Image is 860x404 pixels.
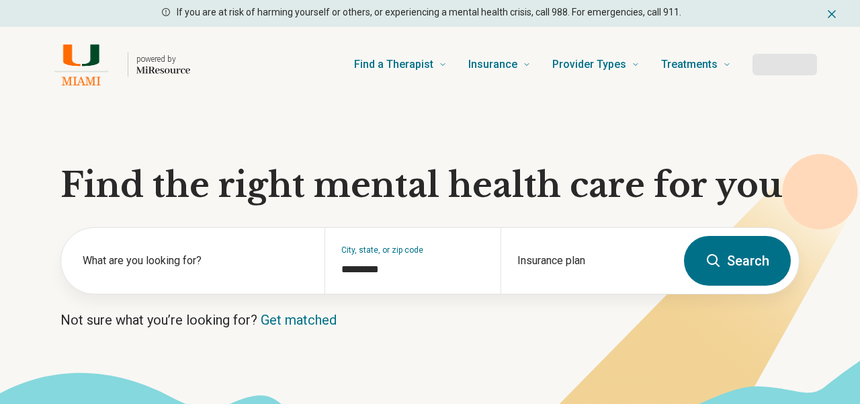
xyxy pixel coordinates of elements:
[552,55,626,74] span: Provider Types
[468,38,531,91] a: Insurance
[661,38,731,91] a: Treatments
[43,43,190,86] a: Home page
[825,5,838,22] button: Dismiss
[552,38,640,91] a: Provider Types
[60,311,800,329] p: Not sure what you’re looking for?
[661,55,718,74] span: Treatments
[83,253,308,269] label: What are you looking for?
[136,54,190,65] p: powered by
[354,38,447,91] a: Find a Therapist
[60,165,800,206] h1: Find the right mental health care for you
[468,55,517,74] span: Insurance
[177,5,681,19] p: If you are at risk of harming yourself or others, or experiencing a mental health crisis, call 98...
[261,312,337,328] a: Get matched
[354,55,433,74] span: Find a Therapist
[684,236,791,286] button: Search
